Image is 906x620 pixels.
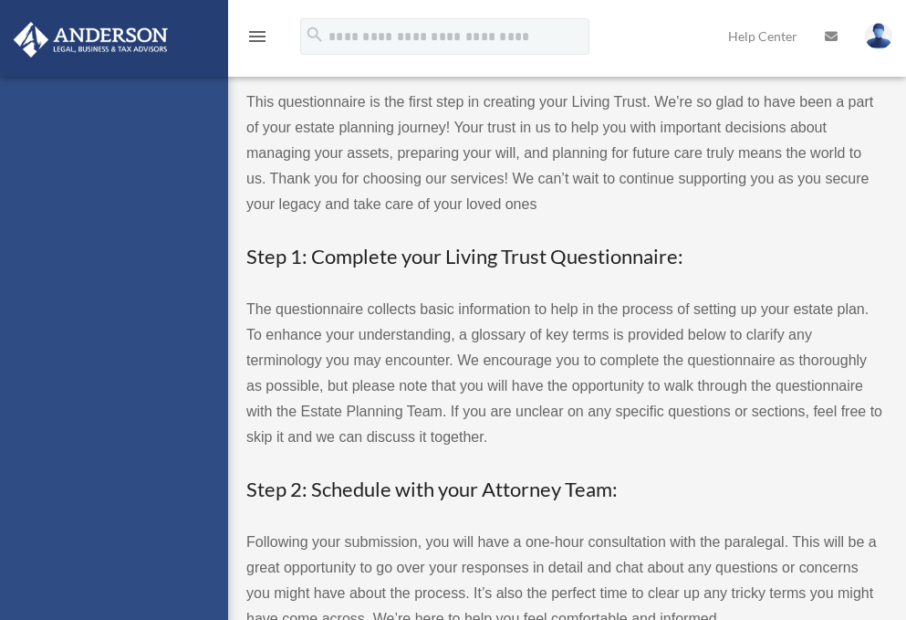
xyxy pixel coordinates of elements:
[246,476,883,504] h3: Step 2: Schedule with your Attorney Team:
[246,89,883,217] p: This questionnaire is the first step in creating your Living Trust. We’re so glad to have been a ...
[246,32,268,47] a: menu
[246,26,268,47] i: menu
[246,243,883,271] h3: Step 1: Complete your Living Trust Questionnaire:
[865,23,892,49] img: User Pic
[305,25,325,45] i: search
[246,297,883,450] p: The questionnaire collects basic information to help in the process of setting up your estate pla...
[8,22,173,58] img: Anderson Advisors Platinum Portal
